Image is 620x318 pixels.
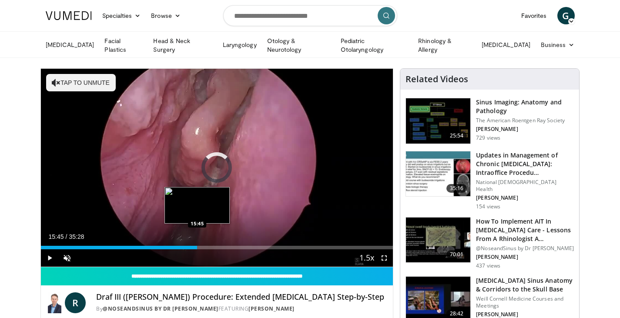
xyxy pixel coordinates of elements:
[406,217,574,269] a: 70:01 How To Implement AIT In [MEDICAL_DATA] Care - Lessons From A Rhinologist A… @NoseandSinus b...
[41,249,58,267] button: Play
[476,117,574,124] p: The American Roentgen Ray Society
[46,11,92,20] img: VuMedi Logo
[476,295,574,309] p: Weill Cornell Medicine Courses and Meetings
[358,249,375,267] button: Playback Rate
[148,37,217,54] a: Head & Neck Surgery
[476,98,574,115] h3: Sinus Imaging: Anatomy and Pathology
[446,250,467,259] span: 70:01
[476,276,574,294] h3: [MEDICAL_DATA] Sinus Anatomy & Corridors to the Skull Base
[446,131,467,140] span: 25:54
[476,36,536,54] a: [MEDICAL_DATA]
[476,254,574,261] p: [PERSON_NAME]
[164,187,230,224] img: image.jpeg
[41,246,393,249] div: Progress Bar
[476,134,500,141] p: 729 views
[406,98,470,144] img: 5d00bf9a-6682-42b9-8190-7af1e88f226b.150x105_q85_crop-smart_upscale.jpg
[335,37,413,54] a: Pediatric Otolaryngology
[46,74,116,91] button: Tap to unmute
[97,7,146,24] a: Specialties
[476,262,500,269] p: 437 views
[103,305,218,312] a: @NoseandSinus by Dr [PERSON_NAME]
[476,194,574,201] p: [PERSON_NAME]
[406,151,574,210] a: 35:16 Updates in Management of Chronic [MEDICAL_DATA]: Intraoffice Procedu… National [DEMOGRAPHIC...
[40,36,100,54] a: [MEDICAL_DATA]
[96,305,386,313] div: By FEATURING
[65,292,86,313] a: R
[96,292,386,302] h4: Draf III ([PERSON_NAME]) Procedure: Extended [MEDICAL_DATA] Step-by-Step
[516,7,552,24] a: Favorites
[536,36,580,54] a: Business
[413,37,476,54] a: Rhinology & Allergy
[262,37,335,54] a: Otology & Neurotology
[146,7,186,24] a: Browse
[476,126,574,133] p: [PERSON_NAME]
[446,309,467,318] span: 28:42
[476,311,574,318] p: [PERSON_NAME]
[406,151,470,197] img: 4d46ad28-bf85-4ffa-992f-e5d3336e5220.150x105_q85_crop-smart_upscale.jpg
[66,233,67,240] span: /
[218,36,262,54] a: Laryngology
[446,184,467,193] span: 35:16
[248,305,295,312] a: [PERSON_NAME]
[476,217,574,243] h3: How To Implement AIT In [MEDICAL_DATA] Care - Lessons From A Rhinologist A…
[41,69,393,267] video-js: Video Player
[69,233,84,240] span: 35:28
[49,233,64,240] span: 15:45
[58,249,76,267] button: Unmute
[476,179,574,193] p: National [DEMOGRAPHIC_DATA] Health
[99,37,148,54] a: Facial Plastics
[406,218,470,263] img: 3d43f09a-5d0c-4774-880e-3909ea54edb9.150x105_q85_crop-smart_upscale.jpg
[375,249,393,267] button: Fullscreen
[476,151,574,177] h3: Updates in Management of Chronic [MEDICAL_DATA]: Intraoffice Procedu…
[406,74,468,84] h4: Related Videos
[557,7,575,24] a: G
[223,5,397,26] input: Search topics, interventions
[406,98,574,144] a: 25:54 Sinus Imaging: Anatomy and Pathology The American Roentgen Ray Society [PERSON_NAME] 729 views
[48,292,62,313] img: @NoseandSinus by Dr Richard Harvey
[476,245,574,252] p: @NoseandSinus by Dr [PERSON_NAME]
[476,203,500,210] p: 154 views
